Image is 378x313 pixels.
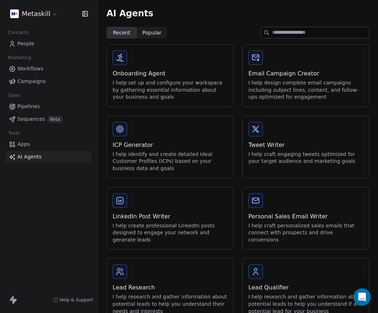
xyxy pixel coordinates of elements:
[48,116,62,123] span: Beta
[17,65,43,73] span: Workflows
[113,69,227,78] div: Onboarding Agent
[113,141,227,149] div: ICP Generator
[113,79,227,101] div: I help set up and configure your workspace by gathering essential information about your business...
[113,151,227,172] div: I help identify and create detailed Ideal Customer Profiles (ICPs) based on your business data an...
[6,63,92,75] a: Workflows
[17,140,30,148] span: Apps
[353,288,371,306] div: Open Intercom Messenger
[5,90,24,101] span: Sales
[22,9,50,18] span: Metaskill
[5,27,32,38] span: Contacts
[6,138,92,150] a: Apps
[52,297,93,303] a: Help & Support
[106,8,153,19] span: AI Agents
[142,29,161,37] span: Popular
[113,222,227,244] div: I help create professional LinkedIn posts designed to engage your network and generate leads
[17,153,42,161] span: AI Agents
[6,151,92,163] a: AI Agents
[5,128,23,139] span: Tools
[6,100,92,112] a: Pipelines
[60,297,93,303] span: Help & Support
[17,40,34,48] span: People
[17,78,46,85] span: Campaigns
[248,151,363,165] div: I help craft engaging tweets optimized for your target audience and marketing goals
[17,103,40,110] span: Pipelines
[248,283,363,292] div: Lead Qualifier
[248,222,363,244] div: I help craft personalized sales emails that connect with prospects and drive conversions
[248,69,363,78] div: Email Campaign Creator
[6,75,92,87] a: Campaigns
[113,212,227,221] div: LinkedIn Post Writer
[6,113,92,125] a: SequencesBeta
[248,79,363,101] div: I help design complete email campaigns including subject lines, content, and follow-ups optimized...
[5,52,34,63] span: Marketing
[248,212,363,221] div: Personal Sales Email Writer
[17,115,45,123] span: Sequences
[248,141,363,149] div: Tweet Writer
[6,38,92,50] a: People
[10,9,19,18] img: AVATAR%20METASKILL%20-%20Colori%20Positivo.png
[9,8,59,20] button: Metaskill
[113,283,227,292] div: Lead Research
